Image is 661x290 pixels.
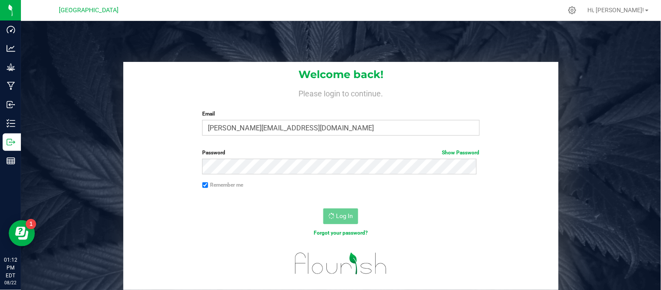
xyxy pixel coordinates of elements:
span: Log In [336,212,353,219]
label: Email [202,110,479,118]
h4: Please login to continue. [123,87,559,98]
a: Forgot your password? [314,230,368,236]
inline-svg: Inbound [7,100,15,109]
inline-svg: Analytics [7,44,15,53]
inline-svg: Reports [7,157,15,165]
inline-svg: Outbound [7,138,15,147]
h1: Welcome back! [123,69,559,80]
inline-svg: Inventory [7,119,15,128]
button: Log In [323,208,358,224]
label: Remember me [202,181,243,189]
inline-svg: Dashboard [7,25,15,34]
span: [GEOGRAPHIC_DATA] [59,7,119,14]
p: 01:12 PM EDT [4,256,17,280]
inline-svg: Grow [7,63,15,72]
span: Hi, [PERSON_NAME]! [588,7,644,14]
inline-svg: Manufacturing [7,82,15,90]
img: flourish_logo.svg [287,246,396,281]
p: 08/22 [4,280,17,286]
input: Remember me [202,182,208,188]
a: Show Password [442,150,480,156]
iframe: Resource center [9,220,35,246]
span: Password [202,150,225,156]
iframe: Resource center unread badge [26,219,36,229]
div: Manage settings [567,6,578,14]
